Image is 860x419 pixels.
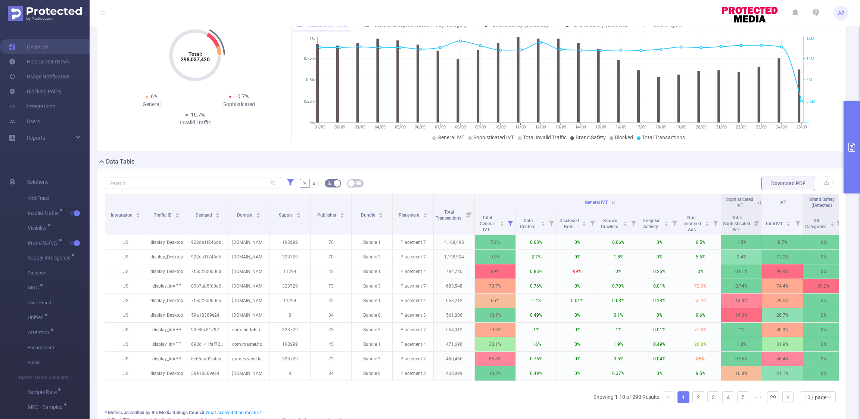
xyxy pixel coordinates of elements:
div: General [108,100,195,108]
i: icon: caret-down [216,215,220,217]
p: 6.5% [680,235,721,249]
p: 784,720 [434,264,474,279]
p: 0.1% [598,308,639,322]
p: 0.85% [516,264,557,279]
i: icon: caret-up [136,212,140,214]
span: Traffic ID [154,212,173,218]
p: 72.3% [680,279,721,293]
a: 1 [678,392,689,403]
p: 0% [639,235,680,249]
p: 0.68% [516,235,557,249]
p: display_InAPP [146,323,187,337]
p: 70 [311,250,351,264]
tspan: 7M [806,78,812,83]
tspan: 04/09 [374,125,385,130]
p: 561,006 [434,308,474,322]
p: 0% [803,294,844,308]
span: General IVT [585,200,608,205]
tspan: 23/09 [756,125,767,130]
p: 4,168,498 [434,235,474,249]
p: 79.3% [475,323,515,337]
p: display_Desktop [146,235,187,249]
div: Sort [786,220,791,225]
p: 0% [557,308,598,322]
p: display_InAPP [146,279,187,293]
tspan: 14/09 [575,125,586,130]
p: [DOMAIN_NAME] [228,294,269,308]
a: Blocking Policy [9,84,62,99]
p: 74.4% [762,279,803,293]
i: icon: caret-up [423,212,427,214]
tspan: 0 [806,120,808,125]
span: Supply [279,212,294,218]
i: icon: caret-down [623,223,627,225]
span: Visibility [28,225,49,230]
p: 16.6% [721,308,762,322]
p: 70 [311,235,351,249]
p: 1% [516,323,557,337]
div: 10 / page [804,392,826,403]
i: icon: caret-up [705,220,710,223]
p: 7f5d22b0006ab5a [187,294,228,308]
tspan: 13/09 [555,125,566,130]
p: 323729 [269,250,310,264]
i: Filter menu [505,211,515,235]
p: 658,212 [434,294,474,308]
span: Sophisticated IVT [726,197,753,208]
p: 0.91% [721,264,762,279]
p: 554,012 [434,323,474,337]
span: Passport [28,266,90,280]
p: [DOMAIN_NAME] [228,308,269,322]
span: Attention [28,330,52,335]
p: [DOMAIN_NAME] [228,279,269,293]
tspan: 19/09 [676,125,686,130]
p: JS [105,308,146,322]
p: 0% [639,308,680,322]
p: JS [105,294,146,308]
p: 1.5% [598,250,639,264]
p: 59a18369e249bfb [187,308,228,322]
div: Sort [705,220,710,225]
div: Sort [136,212,140,216]
p: 13.4% [721,294,762,308]
tspan: 11M [806,56,814,61]
button: Download PDF [761,177,815,190]
li: 29 [767,391,779,403]
i: icon: caret-up [216,212,220,214]
p: 2.7% [516,250,557,264]
i: Filter menu [587,211,598,235]
p: 683,548 [434,279,474,293]
p: 0.76% [516,279,557,293]
i: Filter menu [628,211,639,235]
p: [DOMAIN_NAME] [228,235,269,249]
tspan: 03/09 [355,125,365,130]
p: 323729 [269,279,310,293]
a: Integrations [9,99,55,114]
p: JS [105,279,146,293]
p: JS [105,323,146,337]
tspan: 12/09 [535,125,546,130]
span: Video [28,355,90,370]
p: 0.06% [598,235,639,249]
div: Sophisticated [195,100,283,108]
a: 29 [767,392,779,403]
tspan: 21/09 [716,125,726,130]
p: 2.4% [721,250,762,264]
span: Irregular Activity [643,218,660,229]
tspan: 10/09 [495,125,506,130]
i: icon: caret-up [256,212,260,214]
i: icon: down [827,395,831,400]
i: icon: caret-down [136,215,140,217]
p: 0% [803,264,844,279]
tspan: 24/09 [776,125,786,130]
p: 0.18% [639,294,680,308]
span: IVT [779,200,786,205]
i: icon: caret-down [830,223,834,225]
p: 193292 [269,235,310,249]
div: Sort [664,220,669,225]
i: icon: caret-down [705,223,710,225]
a: Overview [9,39,48,54]
li: 3 [707,391,719,403]
span: Integration [111,212,134,218]
span: 6% [151,93,158,99]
